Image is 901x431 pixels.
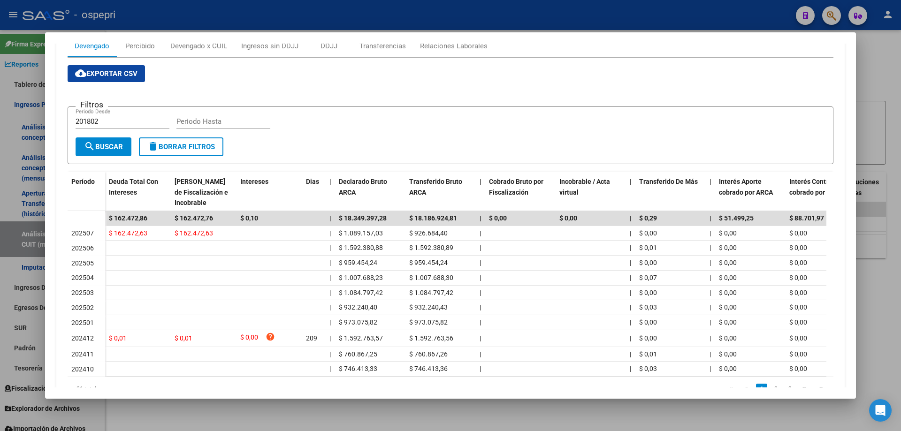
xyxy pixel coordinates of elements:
button: Exportar CSV [68,65,145,82]
span: $ 0,01 [109,334,127,342]
datatable-header-cell: | [326,172,335,213]
span: $ 746.413,33 [339,365,377,372]
span: $ 973.075,82 [339,318,377,326]
span: $ 0,00 [719,350,737,358]
span: | [710,259,711,266]
span: Declarado Bruto ARCA [339,178,387,196]
div: Relaciones Laborales [420,41,488,51]
span: $ 760.867,26 [409,350,448,358]
span: $ 0,00 [719,244,737,251]
span: $ 1.007.688,23 [339,274,383,281]
span: | [710,178,711,185]
span: | [480,259,481,266]
span: $ 0,00 [789,244,807,251]
span: $ 0,00 [719,289,737,296]
span: $ 0,00 [639,318,657,326]
span: | [630,318,631,326]
div: Devengado x CUIL [170,41,227,51]
datatable-header-cell: Intereses [237,172,302,213]
span: | [710,289,711,296]
mat-icon: search [84,141,95,152]
span: | [710,244,711,251]
span: $ 0,00 [240,332,258,345]
span: $ 0,00 [719,274,737,281]
span: Intereses [240,178,268,185]
a: 1 [756,384,767,394]
span: $ 1.592.380,88 [339,244,383,251]
span: $ 18.186.924,81 [409,214,457,222]
span: $ 1.592.763,56 [409,334,453,342]
span: | [630,259,631,266]
span: $ 0,00 [789,289,807,296]
span: | [630,244,631,251]
span: | [630,229,631,237]
span: $ 932.240,43 [409,303,448,311]
div: 21 total [68,377,219,401]
span: $ 1.592.763,57 [339,334,383,342]
span: $ 88.701,97 [789,214,824,222]
span: | [710,365,711,372]
datatable-header-cell: | [626,172,635,213]
datatable-header-cell: Incobrable / Acta virtual [556,172,626,213]
span: Interés Aporte cobrado por ARCA [719,178,773,196]
span: | [630,178,632,185]
span: $ 0,00 [789,350,807,358]
datatable-header-cell: Declarado Bruto ARCA [335,172,405,213]
span: | [480,318,481,326]
span: $ 746.413,36 [409,365,448,372]
span: | [710,318,711,326]
datatable-header-cell: Interés Contribución cobrado por ARCA [786,172,856,213]
span: $ 0,00 [789,229,807,237]
span: $ 0,07 [639,274,657,281]
span: | [480,178,481,185]
span: | [480,214,481,222]
span: $ 0,00 [639,289,657,296]
span: $ 0,00 [559,214,577,222]
datatable-header-cell: Interés Aporte cobrado por ARCA [715,172,786,213]
span: | [710,350,711,358]
span: 202503 [71,289,94,296]
span: $ 0,00 [639,334,657,342]
span: Período [71,178,95,185]
span: 202411 [71,350,94,358]
span: | [329,214,331,222]
button: Borrar Filtros [139,137,223,156]
span: $ 0,00 [719,259,737,266]
span: 202505 [71,259,94,267]
div: Transferencias [359,41,406,51]
span: Interés Contribución cobrado por ARCA [789,178,850,196]
span: 209 [306,334,317,342]
datatable-header-cell: Período [68,172,105,211]
span: 202410 [71,365,94,373]
span: | [329,229,331,237]
span: Borrar Filtros [147,143,215,151]
span: | [710,229,711,237]
a: go to last page [814,384,827,394]
span: $ 926.684,40 [409,229,448,237]
span: $ 162.472,63 [175,229,213,237]
span: $ 973.075,82 [409,318,448,326]
span: | [329,274,331,281]
span: $ 0,00 [719,303,737,311]
a: go to first page [725,384,737,394]
span: $ 0,00 [639,259,657,266]
span: | [480,365,481,372]
li: page 3 [783,381,797,397]
span: [PERSON_NAME] de Fiscalización e Incobrable [175,178,228,207]
span: $ 162.472,86 [109,214,147,222]
span: $ 0,00 [719,334,737,342]
span: $ 0,00 [789,318,807,326]
span: $ 0,29 [639,214,657,222]
span: $ 959.454,24 [339,259,377,266]
datatable-header-cell: Cobrado Bruto por Fiscalización [485,172,556,213]
span: Incobrable / Acta virtual [559,178,610,196]
div: Open Intercom Messenger [869,399,892,422]
span: $ 0,00 [719,229,737,237]
span: | [710,274,711,281]
span: | [630,365,631,372]
span: | [329,334,331,342]
datatable-header-cell: | [706,172,715,213]
span: | [480,244,481,251]
span: Deuda Total Con Intereses [109,178,158,196]
span: | [480,274,481,281]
